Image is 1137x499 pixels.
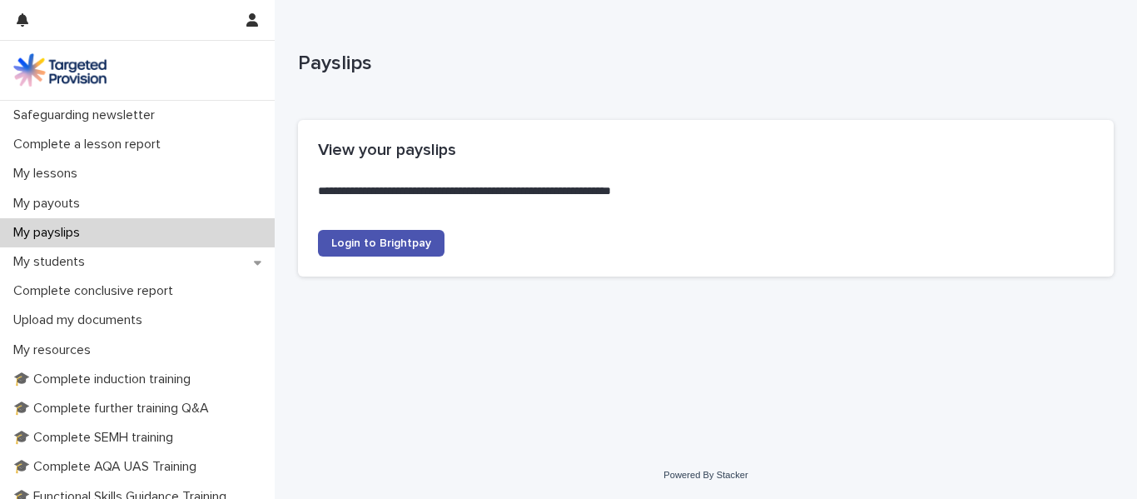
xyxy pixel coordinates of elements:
p: My resources [7,342,104,358]
a: Powered By Stacker [663,470,747,480]
p: My lessons [7,166,91,182]
p: Payslips [298,52,1107,76]
p: 🎓 Complete AQA UAS Training [7,459,210,475]
p: Upload my documents [7,312,156,328]
p: 🎓 Complete SEMH training [7,430,186,446]
p: My payslips [7,225,93,241]
p: Safeguarding newsletter [7,107,168,123]
p: Complete conclusive report [7,283,186,299]
span: Login to Brightpay [331,237,431,249]
p: 🎓 Complete induction training [7,372,204,387]
p: Complete a lesson report [7,137,174,152]
p: My students [7,254,98,270]
p: 🎓 Complete further training Q&A [7,401,222,417]
a: Login to Brightpay [318,230,444,257]
img: M5nRWzHhSzIhMunXDL62 [13,53,107,87]
p: My payouts [7,196,93,212]
h2: View your payslips [318,140,1094,160]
